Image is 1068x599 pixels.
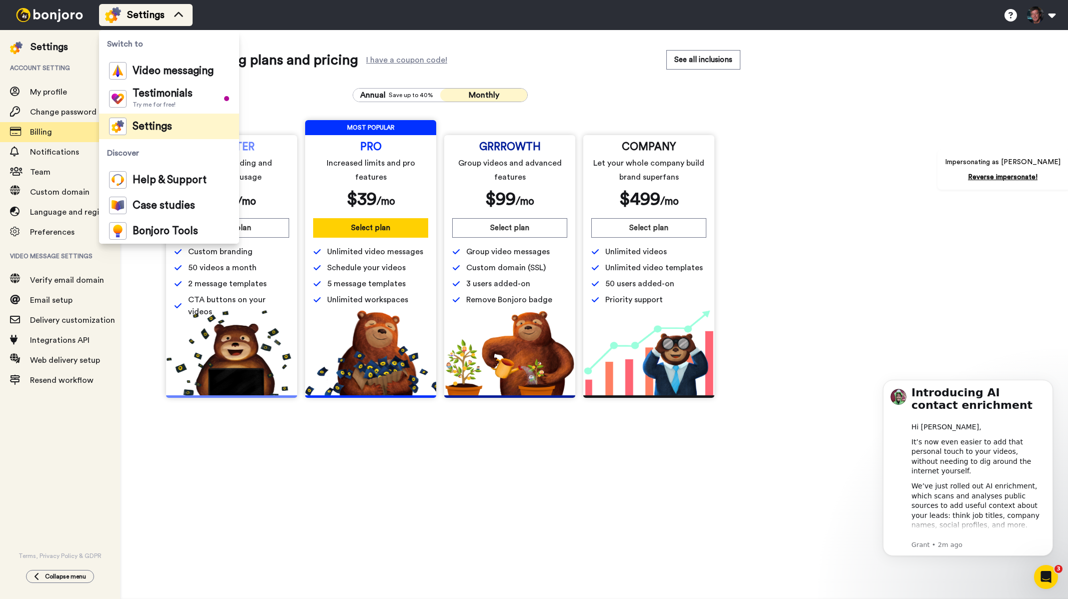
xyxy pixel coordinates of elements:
span: Delivery customization [30,316,115,324]
button: Collapse menu [26,570,94,583]
span: Language and region [30,208,109,216]
button: Monthly [440,89,527,102]
span: Integrations API [30,336,90,344]
img: tm-color.svg [109,90,127,108]
button: AnnualSave up to 40% [353,89,440,102]
div: I have a coupon code! [366,57,447,63]
span: Settings [133,122,172,132]
span: Billing [30,128,52,136]
span: Video messaging [133,66,214,76]
img: edd2fd70e3428fe950fd299a7ba1283f.png [444,310,575,395]
img: 5112517b2a94bd7fef09f8ca13467cef.png [166,310,297,395]
span: Save up to 40% [389,91,433,99]
span: Increased limits and pro features [315,156,427,184]
p: Impersonating as [PERSON_NAME] [945,157,1060,167]
span: PRO [360,143,382,151]
span: 5 message templates [327,278,406,290]
img: settings-colored.svg [10,42,23,54]
span: MOST POPULAR [305,120,436,135]
span: Notifications [30,148,79,156]
img: settings-colored.svg [105,7,121,23]
img: vm-color.svg [109,62,127,80]
span: Unlimited video messages [327,246,423,258]
a: Reverse impersonate! [968,174,1037,181]
span: Team [30,168,51,176]
span: Custom domain [30,188,90,196]
span: Web delivery setup [30,356,100,364]
span: Change password [30,108,97,116]
span: Bonjoro Tools [133,226,198,236]
span: Try me for free! [133,101,193,109]
span: Group video messages [466,246,550,258]
span: /mo [516,196,534,207]
span: $ 99 [485,190,516,208]
span: 50 videos a month [188,262,257,274]
span: Monthly [469,91,499,99]
span: Priority support [605,294,663,306]
span: $ 499 [619,190,660,208]
span: /mo [238,196,256,207]
span: Switch to [99,30,239,58]
a: Case studies [99,193,239,218]
span: COMPANY [622,143,676,151]
a: Help & Support [99,167,239,193]
span: $ 39 [347,190,377,208]
span: Custom branding [188,246,253,258]
span: Unlimited video templates [605,262,703,274]
img: case-study-colored.svg [109,197,127,214]
div: Settings [31,40,68,54]
a: Bonjoro Tools [99,218,239,244]
span: Schedule your videos [327,262,406,274]
span: GRRROWTH [479,143,541,151]
span: Settings [127,8,165,22]
img: help-and-support-colored.svg [109,171,127,189]
span: CTA buttons on your videos [188,294,289,318]
span: Email setup [30,296,73,304]
span: Unlimited videos [605,246,667,258]
span: 3 [1054,565,1062,573]
span: Remove Bonjoro badge [466,294,552,306]
span: Help & Support [133,175,207,185]
span: /mo [377,196,395,207]
img: settings-colored.svg [109,118,127,135]
span: Video messaging plans and pricing [140,50,358,70]
span: Preferences [30,228,75,236]
span: Annual [360,89,386,101]
span: My profile [30,88,67,96]
span: /mo [660,196,679,207]
button: Select plan [313,218,428,238]
p: Message from Grant, sent 2m ago [44,176,178,185]
button: Select plan [591,218,706,238]
iframe: Intercom notifications message [868,365,1068,572]
iframe: Intercom live chat [1034,565,1058,589]
span: Custom domain (SSL) [466,262,546,274]
span: Resend workflow [30,376,94,384]
span: 3 users added-on [466,278,530,290]
img: bj-tools-colored.svg [109,222,127,240]
span: 50 users added-on [605,278,674,290]
span: Collapse menu [45,572,86,580]
img: baac238c4e1197dfdb093d3ea7416ec4.png [583,310,714,395]
span: Testimonials [133,89,193,99]
span: Unlimited workspaces [327,294,408,306]
span: Let your whole company build brand superfans [593,156,705,184]
img: bj-logo-header-white.svg [12,8,87,22]
b: It’s designed to help you: [44,171,145,179]
button: See all inclusions [666,50,740,70]
a: Video messaging [99,58,239,84]
span: Case studies [133,201,195,211]
button: Select plan [452,218,567,238]
a: Settings [99,114,239,139]
img: b5b10b7112978f982230d1107d8aada4.png [305,310,436,395]
a: TestimonialsTry me for free! [99,84,239,114]
span: Group videos and advanced features [454,156,566,184]
div: ✅ Create more relevant, engaging videos ✅ Save time researching new leads ✅ Increase response rat... [44,171,178,230]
